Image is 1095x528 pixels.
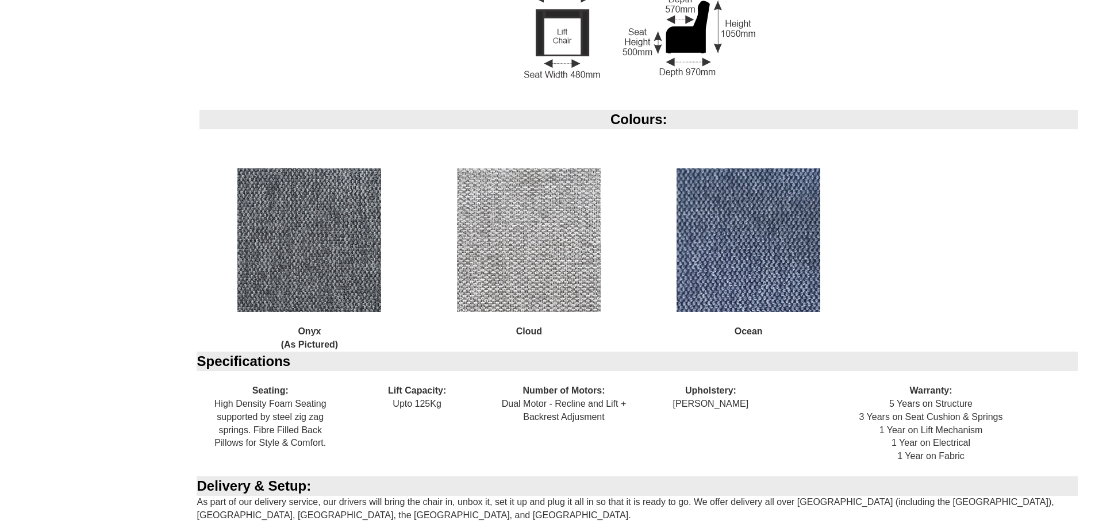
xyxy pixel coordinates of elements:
img: Ocean [677,168,820,312]
div: 5 Years on Structure 3 Years on Seat Cushion & Springs 1 Year on Lift Mechanism 1 Year on Electri... [784,371,1078,476]
b: Upholstery: [685,386,736,395]
div: Specifications [197,352,1078,371]
b: Warranty: [909,386,952,395]
div: Upto 125Kg [344,371,490,423]
div: Dual Motor - Recline and Lift + Backrest Adjusment [490,371,637,437]
b: Number of Motors: [522,386,605,395]
img: Onyx [237,168,381,312]
b: Lift Capacity: [388,386,446,395]
div: Colours: [199,110,1078,129]
b: Onyx (As Pictured) [281,326,339,349]
b: Ocean [735,326,763,336]
img: Cloud [457,168,601,312]
div: Delivery & Setup: [197,476,1078,496]
div: High Density Foam Seating supported by steel zig zag springs. Fibre Filled Back Pillows for Style... [197,371,343,463]
b: Cloud [516,326,542,336]
div: [PERSON_NAME] [637,371,784,423]
b: Seating: [252,386,289,395]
